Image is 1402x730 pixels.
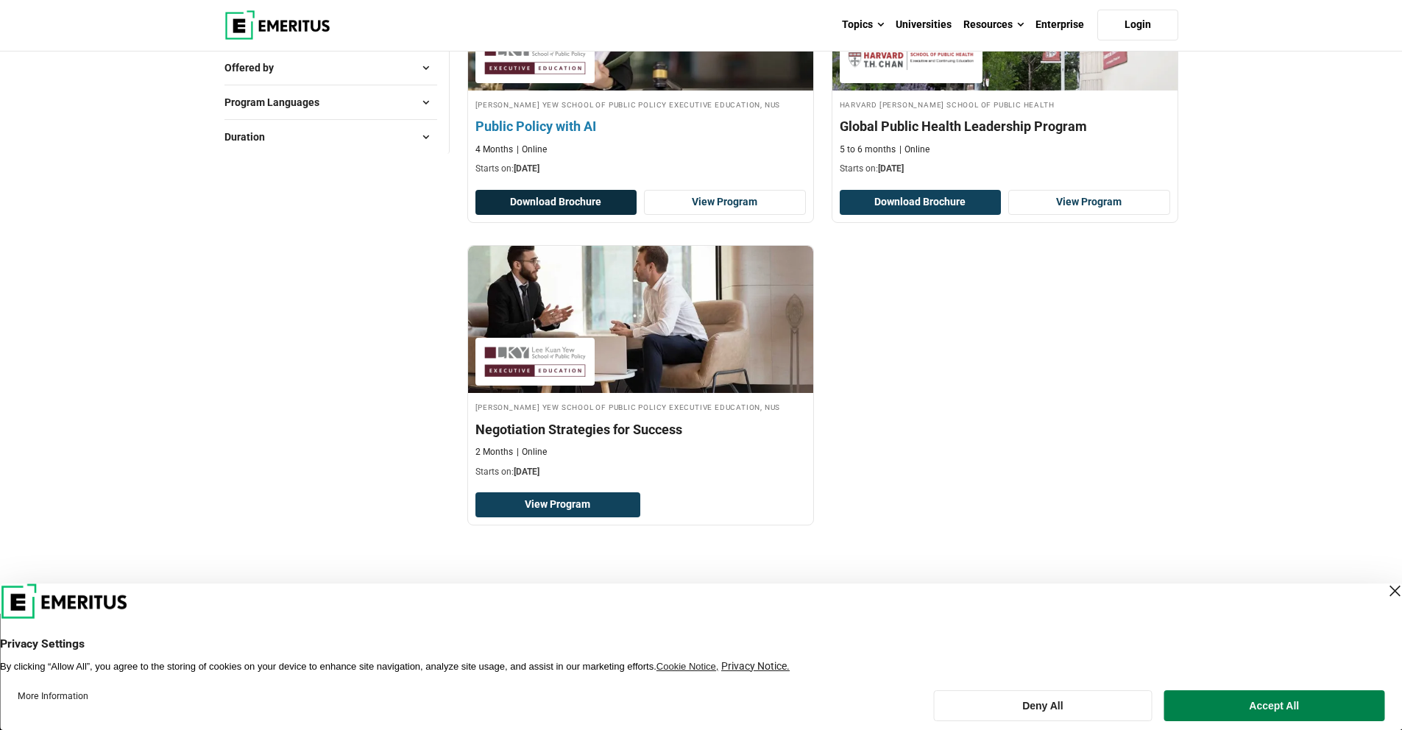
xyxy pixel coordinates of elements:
[475,492,641,517] a: View Program
[224,129,277,145] span: Duration
[840,98,1170,110] h4: Harvard [PERSON_NAME] School of Public Health
[1008,190,1170,215] a: View Program
[475,163,806,175] p: Starts on:
[224,94,331,110] span: Program Languages
[878,163,904,174] span: [DATE]
[224,126,437,148] button: Duration
[517,143,547,156] p: Online
[840,117,1170,135] h4: Global Public Health Leadership Program
[899,143,930,156] p: Online
[840,143,896,156] p: 5 to 6 months
[475,446,513,458] p: 2 Months
[475,190,637,215] button: Download Brochure
[514,467,539,477] span: [DATE]
[840,190,1002,215] button: Download Brochure
[644,190,806,215] a: View Program
[483,43,587,76] img: Lee Kuan Yew School of Public Policy Executive Education, NUS
[517,446,547,458] p: Online
[475,466,806,478] p: Starts on:
[468,246,813,393] img: Negotiation Strategies for Success | Online Leadership Course
[468,246,813,486] a: Leadership Course by Lee Kuan Yew School of Public Policy Executive Education, NUS - September 30...
[847,43,975,76] img: Harvard T.H. Chan School of Public Health
[483,345,587,378] img: Lee Kuan Yew School of Public Policy Executive Education, NUS
[475,400,806,413] h4: [PERSON_NAME] Yew School of Public Policy Executive Education, NUS
[475,98,806,110] h4: [PERSON_NAME] Yew School of Public Policy Executive Education, NUS
[224,60,286,76] span: Offered by
[224,57,437,79] button: Offered by
[475,117,806,135] h4: Public Policy with AI
[475,420,806,439] h4: Negotiation Strategies for Success
[840,163,1170,175] p: Starts on:
[224,91,437,113] button: Program Languages
[1097,10,1178,40] a: Login
[475,143,513,156] p: 4 Months
[514,163,539,174] span: [DATE]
